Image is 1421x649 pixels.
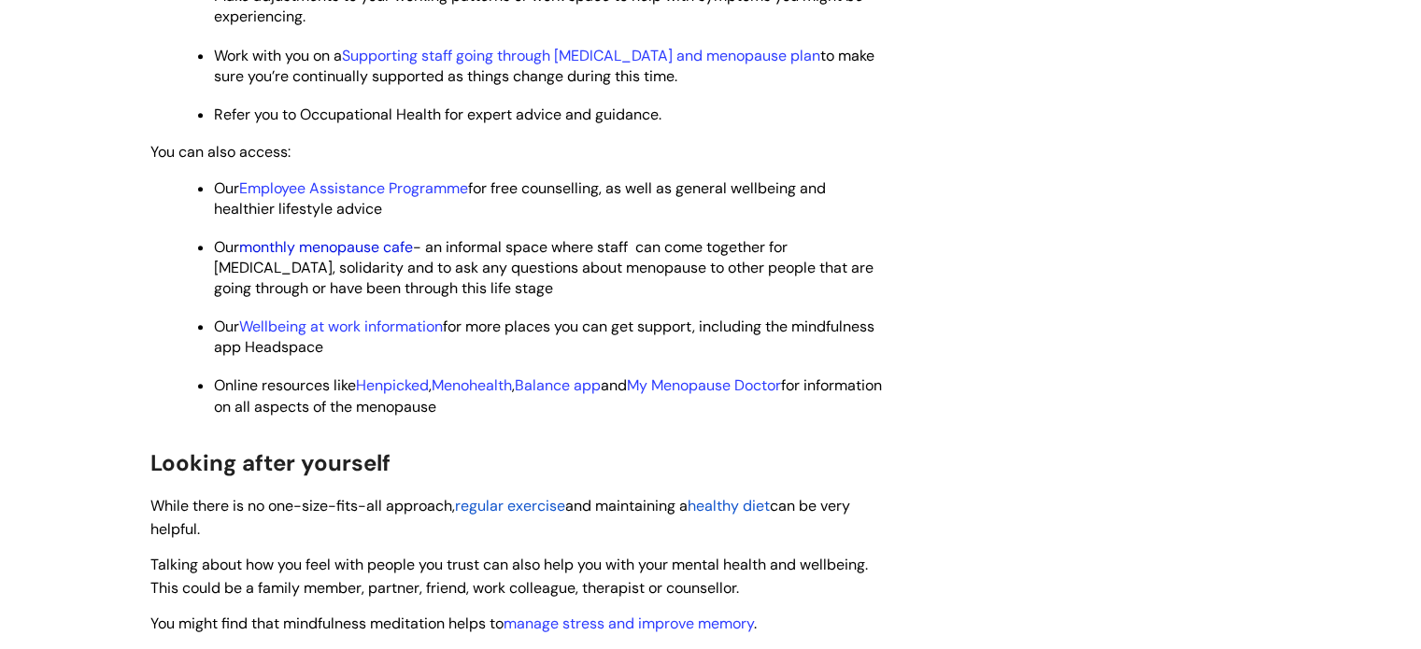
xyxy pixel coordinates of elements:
[150,448,391,477] span: Looking after yourself
[688,494,770,516] a: healthy diet
[214,46,874,86] span: Work with you on a to make sure you’re continually supported as things change during this time.
[688,496,770,515] span: healthy diet
[239,178,468,198] a: Employee Assistance Programme
[214,237,874,298] span: Our - an informal space where staff can come together for [MEDICAL_DATA], solidarity and to ask a...
[214,317,874,357] span: Our for more places you can get support, including the mindfulness app Headspace
[455,496,565,515] span: regular exercise
[239,317,443,336] a: Wellbeing at work information
[150,496,455,515] span: While there is no one-size-fits-all approach,
[565,496,688,515] span: and maintaining a
[455,494,565,516] a: regular exercise
[239,237,413,257] a: monthly menopause cafe
[214,105,661,124] span: Refer you to Occupational Health for expert advice and guidance.
[150,614,757,633] span: You might find that mindfulness meditation helps to .
[356,375,429,395] a: Henpicked
[214,178,826,219] span: Our for free counselling, as well as general wellbeing and healthier lifestyle advice
[150,555,868,598] span: Talking about how you feel with people you trust can also help you with your mental health and we...
[432,375,512,395] a: Menohealth
[515,375,601,395] a: Balance app
[627,375,781,395] a: My Menopause Doctor
[342,46,820,65] a: Supporting staff going through [MEDICAL_DATA] and menopause plan
[214,375,882,416] span: Online resources like , , and for information on all aspects of the menopause
[150,142,291,162] span: You can also access:
[504,614,754,633] a: manage stress and improve memory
